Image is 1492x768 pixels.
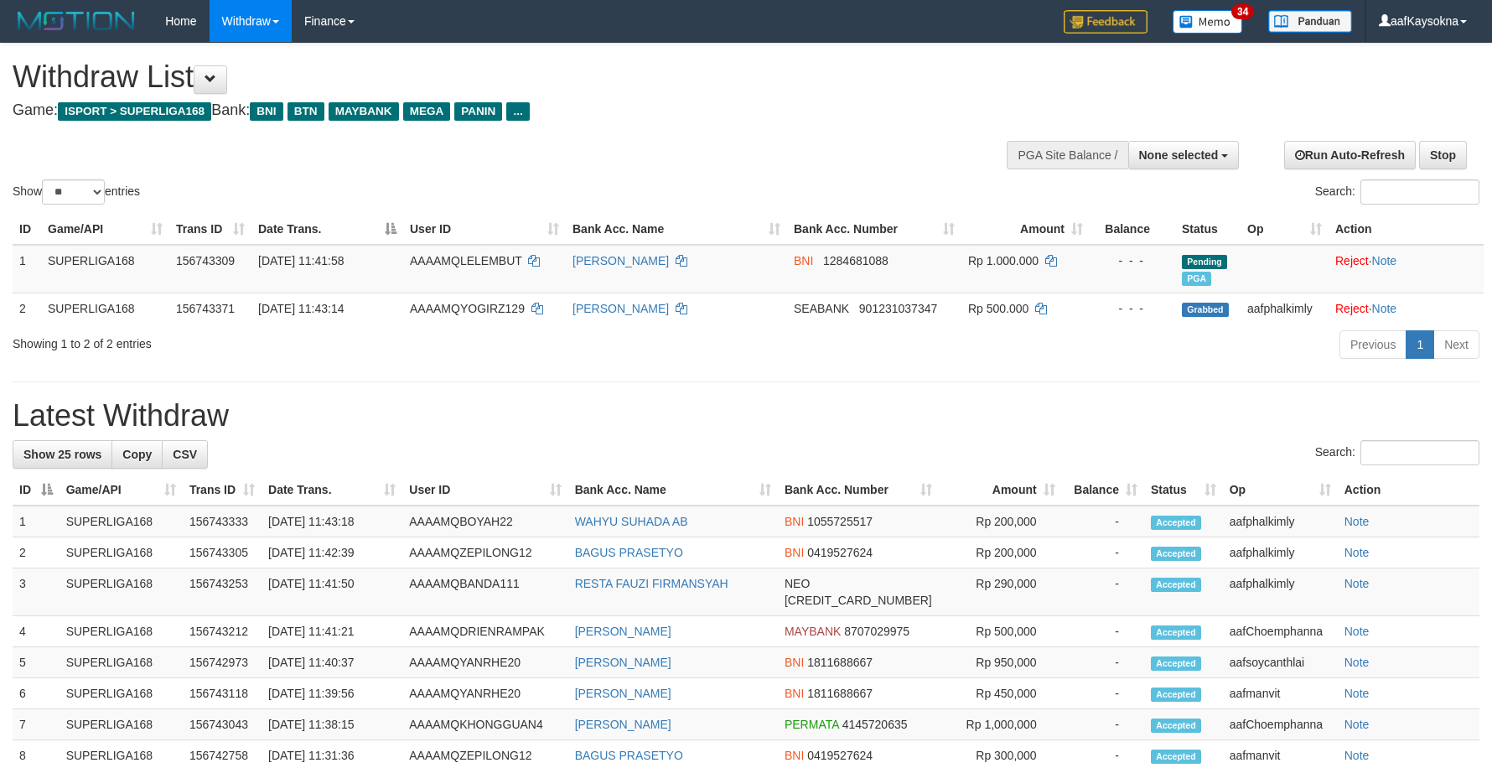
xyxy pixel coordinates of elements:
th: Trans ID: activate to sort column ascending [169,214,251,245]
td: SUPERLIGA168 [41,245,169,293]
th: User ID: activate to sort column ascending [402,475,567,506]
td: [DATE] 11:41:50 [262,568,402,616]
td: 3 [13,568,60,616]
span: Accepted [1151,625,1201,640]
a: BAGUS PRASETYO [575,749,683,762]
span: ISPORT > SUPERLIGA168 [58,102,211,121]
th: Amount: activate to sort column ascending [939,475,1062,506]
th: Game/API: activate to sort column ascending [60,475,183,506]
td: SUPERLIGA168 [60,506,183,537]
td: · [1329,293,1484,324]
th: Status [1175,214,1241,245]
td: Rp 500,000 [939,616,1062,647]
td: SUPERLIGA168 [60,709,183,740]
th: Trans ID: activate to sort column ascending [183,475,262,506]
span: Copy 1811688667 to clipboard [807,656,873,669]
th: Date Trans.: activate to sort column ascending [262,475,402,506]
td: AAAAMQBOYAH22 [402,506,567,537]
td: aafmanvit [1223,678,1338,709]
span: MAYBANK [329,102,399,121]
td: 156743305 [183,537,262,568]
td: - [1062,678,1144,709]
img: MOTION_logo.png [13,8,140,34]
span: BNI [785,749,804,762]
th: Bank Acc. Number: activate to sort column ascending [787,214,961,245]
td: AAAAMQYANRHE20 [402,647,567,678]
a: Stop [1419,141,1467,169]
button: None selected [1128,141,1240,169]
th: Date Trans.: activate to sort column descending [251,214,403,245]
h1: Latest Withdraw [13,399,1479,433]
label: Search: [1315,440,1479,465]
span: Copy 1811688667 to clipboard [807,687,873,700]
a: [PERSON_NAME] [575,718,671,731]
td: - [1062,506,1144,537]
td: SUPERLIGA168 [60,568,183,616]
span: Accepted [1151,656,1201,671]
span: Marked by aafsoycanthlai [1182,272,1211,286]
input: Search: [1360,440,1479,465]
td: AAAAMQZEPILONG12 [402,537,567,568]
td: 6 [13,678,60,709]
label: Search: [1315,179,1479,205]
a: Reject [1335,302,1369,315]
th: User ID: activate to sort column ascending [403,214,566,245]
span: ... [506,102,529,121]
td: 2 [13,293,41,324]
td: aafphalkimly [1223,568,1338,616]
h4: Game: Bank: [13,102,978,119]
td: [DATE] 11:42:39 [262,537,402,568]
td: - [1062,568,1144,616]
span: BNI [785,515,804,528]
span: BNI [785,546,804,559]
td: aafphalkimly [1223,506,1338,537]
a: [PERSON_NAME] [572,302,669,315]
span: [DATE] 11:41:58 [258,254,344,267]
span: AAAAMQYOGIRZ129 [410,302,525,315]
span: PERMATA [785,718,839,731]
th: Status: activate to sort column ascending [1144,475,1223,506]
td: aafphalkimly [1241,293,1329,324]
td: Rp 200,000 [939,506,1062,537]
td: AAAAMQYANRHE20 [402,678,567,709]
th: Action [1338,475,1479,506]
td: Rp 200,000 [939,537,1062,568]
td: 5 [13,647,60,678]
span: Grabbed [1182,303,1229,317]
td: - [1062,647,1144,678]
span: Copy [122,448,152,461]
td: [DATE] 11:38:15 [262,709,402,740]
td: SUPERLIGA168 [60,647,183,678]
a: Note [1372,254,1397,267]
td: SUPERLIGA168 [60,537,183,568]
td: - [1062,616,1144,647]
td: 1 [13,506,60,537]
th: ID: activate to sort column descending [13,475,60,506]
span: Accepted [1151,719,1201,733]
span: Accepted [1151,578,1201,592]
span: Rp 500.000 [968,302,1028,315]
td: 2 [13,537,60,568]
a: Note [1372,302,1397,315]
a: Note [1344,625,1370,638]
span: Show 25 rows [23,448,101,461]
a: Note [1344,546,1370,559]
a: RESTA FAUZI FIRMANSYAH [575,577,728,590]
td: aafChoemphanna [1223,616,1338,647]
th: Action [1329,214,1484,245]
td: 4 [13,616,60,647]
td: · [1329,245,1484,293]
a: Note [1344,515,1370,528]
a: [PERSON_NAME] [572,254,669,267]
span: Pending [1182,255,1227,269]
td: AAAAMQKHONGGUAN4 [402,709,567,740]
th: ID [13,214,41,245]
a: Copy [111,440,163,469]
td: [DATE] 11:41:21 [262,616,402,647]
td: [DATE] 11:39:56 [262,678,402,709]
td: AAAAMQBANDA111 [402,568,567,616]
th: Bank Acc. Name: activate to sort column ascending [568,475,778,506]
span: BTN [288,102,324,121]
a: Reject [1335,254,1369,267]
span: Copy 1055725517 to clipboard [807,515,873,528]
